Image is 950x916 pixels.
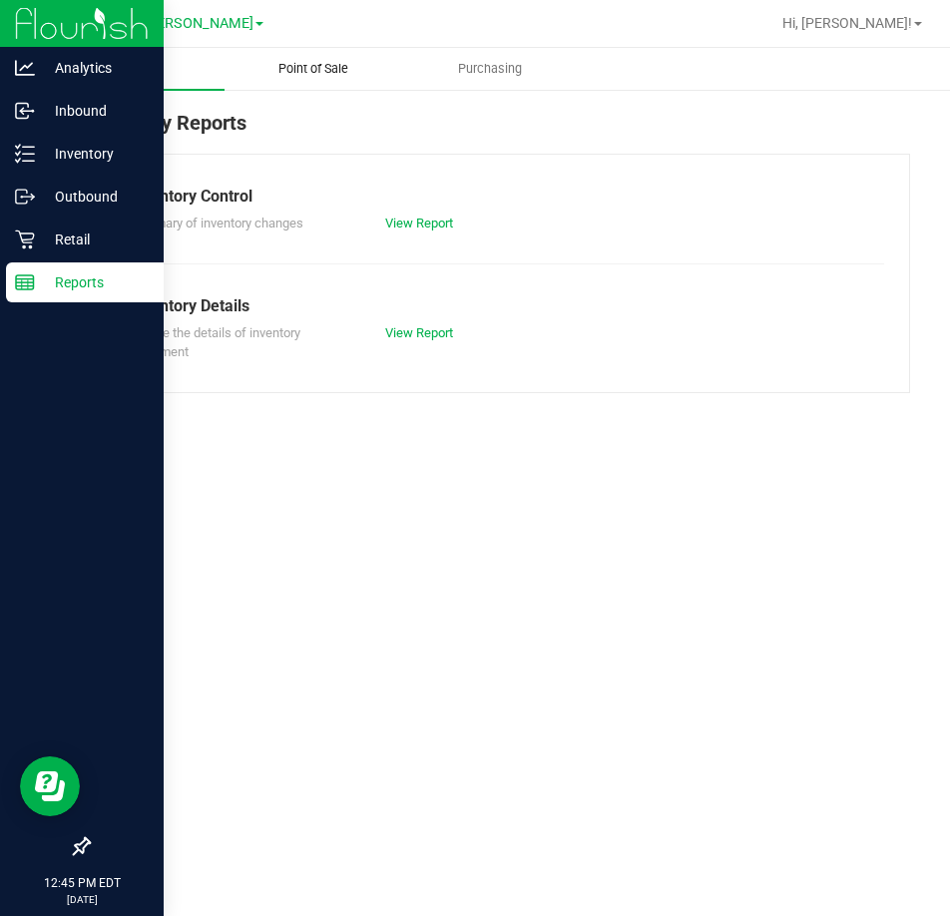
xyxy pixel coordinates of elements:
[15,187,35,207] inline-svg: Outbound
[129,216,303,230] span: Summary of inventory changes
[129,325,300,360] span: Explore the details of inventory movement
[431,60,549,78] span: Purchasing
[129,185,869,209] div: Inventory Control
[35,228,155,251] p: Retail
[144,15,253,32] span: [PERSON_NAME]
[20,756,80,816] iframe: Resource center
[15,272,35,292] inline-svg: Reports
[385,325,453,340] a: View Report
[35,99,155,123] p: Inbound
[88,108,910,154] div: Inventory Reports
[251,60,375,78] span: Point of Sale
[15,58,35,78] inline-svg: Analytics
[35,185,155,209] p: Outbound
[35,56,155,80] p: Analytics
[15,144,35,164] inline-svg: Inventory
[15,101,35,121] inline-svg: Inbound
[9,892,155,907] p: [DATE]
[35,142,155,166] p: Inventory
[782,15,912,31] span: Hi, [PERSON_NAME]!
[402,48,579,90] a: Purchasing
[225,48,401,90] a: Point of Sale
[35,270,155,294] p: Reports
[15,229,35,249] inline-svg: Retail
[129,294,869,318] div: Inventory Details
[9,874,155,892] p: 12:45 PM EDT
[385,216,453,230] a: View Report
